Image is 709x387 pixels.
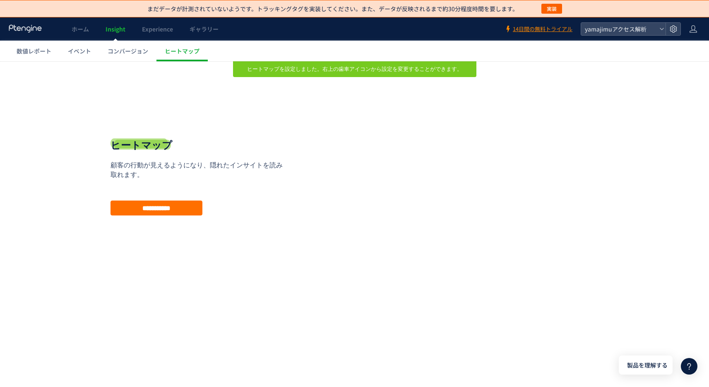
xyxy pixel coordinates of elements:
[541,4,562,14] button: 実装
[147,5,518,13] p: まだデータが計測されていないようです。トラッキングタグを実装してください。また、データが反映されるまで約30分程度時間を要します。
[72,25,89,33] span: ホーム
[111,99,288,119] p: 顧客の行動が見えるようになり、隠れたインサイトを読み取れます。
[142,25,173,33] span: Experience
[582,23,656,35] span: yamajimuアクセス解析
[627,361,668,370] span: 製品を理解する
[106,25,125,33] span: Insight
[513,25,572,33] span: 14日間の無料トライアル
[111,77,172,91] h1: ヒートマップ
[547,4,557,14] span: 実装
[505,25,572,33] a: 14日間の無料トライアル
[68,47,91,55] span: イベント
[190,25,219,33] span: ギャラリー
[165,47,199,55] span: ヒートマップ
[17,47,51,55] span: 数値レポート
[108,47,148,55] span: コンバージョン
